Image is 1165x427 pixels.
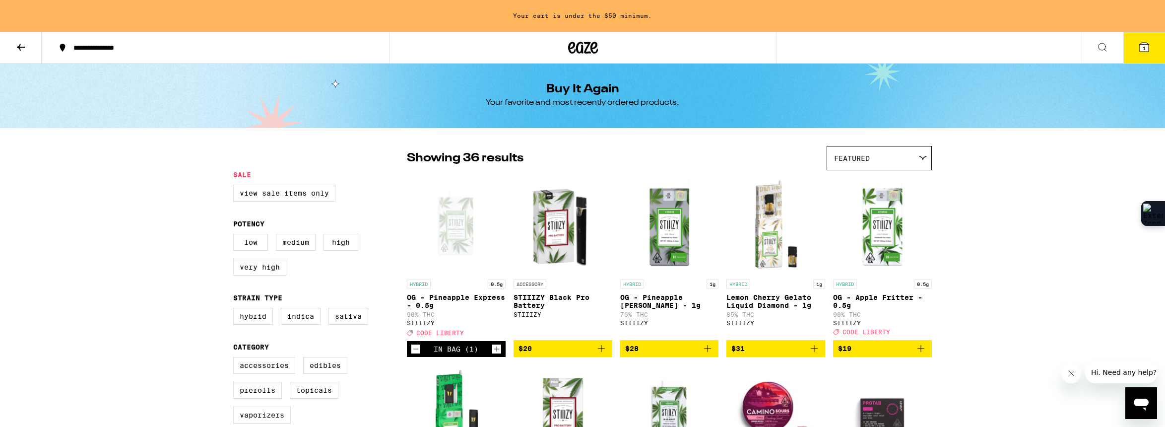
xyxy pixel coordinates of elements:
[620,320,719,326] div: STIIIZY
[731,345,745,353] span: $31
[726,280,750,288] p: HYBRID
[233,220,264,228] legend: Potency
[620,340,719,357] button: Add to bag
[416,330,464,336] span: CODE LIBERTY
[625,345,639,353] span: $28
[1125,387,1157,419] iframe: Button to launch messaging window
[407,175,506,341] a: Open page for OG - Pineapple Express - 0.5g from STIIIZY
[407,320,506,326] div: STIIIZY
[514,311,612,318] div: STIIIZY
[726,311,825,318] p: 85% THC
[492,344,502,354] button: Increment
[514,340,612,357] button: Add to bag
[407,311,506,318] p: 90% THC
[486,97,679,108] div: Your favorite and most recently ordered products.
[434,345,478,353] div: In Bag (1)
[324,234,358,251] label: High
[514,280,546,288] p: ACCESSORY
[1123,32,1165,63] button: 1
[276,234,316,251] label: Medium
[233,357,295,374] label: Accessories
[233,343,269,351] legend: Category
[1143,204,1163,223] img: Extension Icon
[407,280,431,288] p: HYBRID
[303,357,347,374] label: Edibles
[233,407,291,424] label: Vaporizers
[514,293,612,309] p: STIIIZY Black Pro Battery
[726,175,825,340] a: Open page for Lemon Cherry Gelato Liquid Diamond - 1g from STIIIZY
[726,340,825,357] button: Add to bag
[726,175,825,275] img: STIIIZY - Lemon Cherry Gelato Liquid Diamond - 1g
[281,308,321,325] label: Indica
[514,175,612,340] a: Open page for STIIIZY Black Pro Battery from STIIIZY
[620,175,719,275] img: STIIIZY - OG - Pineapple Runtz - 1g
[726,293,825,309] p: Lemon Cherry Gelato Liquid Diamond - 1g
[726,320,825,326] div: STIIIZY
[833,311,932,318] p: 90% THC
[518,345,532,353] span: $20
[833,320,932,326] div: STIIIZY
[1085,361,1157,383] iframe: Message from company
[407,293,506,309] p: OG - Pineapple Express - 0.5g
[407,150,523,167] p: Showing 36 results
[546,83,619,95] h1: Buy It Again
[833,175,932,340] a: Open page for OG - Apple Fritter - 0.5g from STIIIZY
[707,280,718,288] p: 1g
[620,175,719,340] a: Open page for OG - Pineapple Runtz - 1g from STIIIZY
[411,344,421,354] button: Decrement
[290,382,338,399] label: Topicals
[842,329,890,335] span: CODE LIBERTY
[833,293,932,309] p: OG - Apple Fritter - 0.5g
[514,175,612,275] img: STIIIZY - STIIIZY Black Pro Battery
[233,171,251,179] legend: Sale
[233,185,335,202] label: View Sale Items Only
[233,308,273,325] label: Hybrid
[233,294,282,302] legend: Strain Type
[488,280,506,288] p: 0.5g
[328,308,368,325] label: Sativa
[1061,363,1081,383] iframe: Close message
[833,280,857,288] p: HYBRID
[620,293,719,309] p: OG - Pineapple [PERSON_NAME] - 1g
[914,280,932,288] p: 0.5g
[833,340,932,357] button: Add to bag
[1143,45,1146,51] span: 1
[620,311,719,318] p: 76% THC
[233,259,286,276] label: Very High
[233,382,282,399] label: Prerolls
[834,154,870,162] span: Featured
[813,280,825,288] p: 1g
[620,280,644,288] p: HYBRID
[838,345,851,353] span: $19
[833,175,932,275] img: STIIIZY - OG - Apple Fritter - 0.5g
[233,234,268,251] label: Low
